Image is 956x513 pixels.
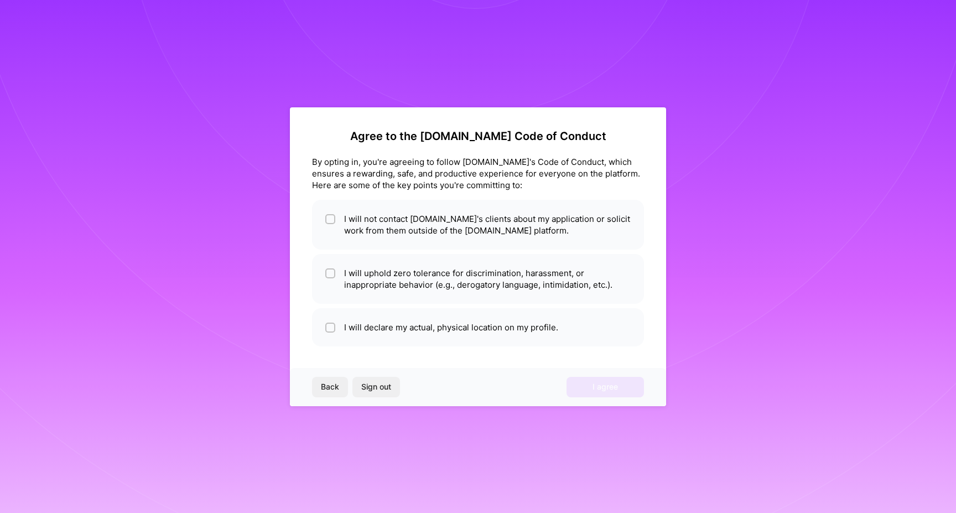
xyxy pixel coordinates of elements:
span: Sign out [361,381,391,392]
li: I will uphold zero tolerance for discrimination, harassment, or inappropriate behavior (e.g., der... [312,254,644,304]
h2: Agree to the [DOMAIN_NAME] Code of Conduct [312,129,644,143]
li: I will not contact [DOMAIN_NAME]'s clients about my application or solicit work from them outside... [312,200,644,250]
button: Back [312,377,348,397]
button: Sign out [352,377,400,397]
span: Back [321,381,339,392]
li: I will declare my actual, physical location on my profile. [312,308,644,346]
div: By opting in, you're agreeing to follow [DOMAIN_NAME]'s Code of Conduct, which ensures a rewardin... [312,156,644,191]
